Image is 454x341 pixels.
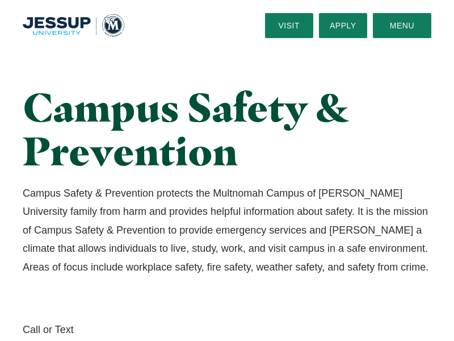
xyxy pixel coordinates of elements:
[23,14,124,37] a: Home
[23,321,431,339] span: Call or Text
[373,13,431,38] button: Menu
[23,184,431,276] p: Campus Safety & Prevention protects the Multnomah Campus of [PERSON_NAME] University family from ...
[23,85,431,173] h1: Campus Safety & Prevention
[265,13,313,38] a: Visit
[319,13,367,38] a: Apply
[23,14,124,37] img: Multnomah University Logo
